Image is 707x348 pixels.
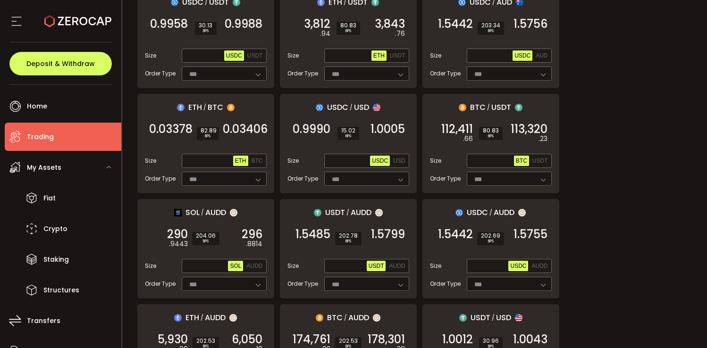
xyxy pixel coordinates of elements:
[514,156,529,166] button: BTC
[487,103,490,112] em: /
[438,230,473,239] span: 1.5442
[370,156,390,166] button: USDC
[227,104,235,111] img: btc_portfolio.svg
[26,60,95,67] span: Deposit & Withdraw
[229,314,237,322] img: zuPXiwguUFiBOIQyqLOiXsnnNitlx7q4LCwEbLHADjIpTka+Lip0HH8D0VTrd02z+wEAAAAASUVORK5CYII=
[43,222,67,236] span: Crypto
[304,19,330,29] span: 3,812
[314,209,321,216] img: usdt_portfolio.svg
[169,239,188,249] em: .9443
[346,208,349,217] em: /
[145,51,156,60] span: Size
[43,253,69,266] span: Staking
[247,52,263,59] span: USDT
[295,230,330,239] span: 1.5485
[43,191,56,205] span: Fiat
[531,263,547,269] span: AUDD
[158,335,188,344] span: 5,930
[201,208,204,217] em: /
[467,207,488,218] span: USDC
[27,130,54,144] span: Trading
[513,335,547,344] span: 1.0043
[339,239,358,244] i: BPS
[511,124,547,134] span: 113,320
[463,134,473,144] em: .66
[513,230,547,239] span: 1.5755
[371,50,387,61] button: ETH
[149,124,193,134] span: 0.03378
[320,29,330,39] em: .94
[430,262,441,270] span: Size
[199,23,213,28] span: 30.13
[373,314,380,322] img: zuPXiwguUFiBOIQyqLOiXsnnNitlx7q4LCwEbLHADjIpTka+Lip0HH8D0VTrd02z+wEAAAAASUVORK5CYII=
[244,261,264,271] button: AUDD
[455,209,463,216] img: usdc_portfolio.svg
[341,133,355,139] i: BPS
[459,314,467,322] img: usdt_portfolio.svg
[205,312,226,323] span: AUDD
[27,99,47,113] span: Home
[327,101,348,113] span: USDC
[373,52,385,59] span: ETH
[389,263,405,269] span: AUDD
[369,263,384,269] span: USDT
[196,338,215,344] span: 202.53
[185,312,199,323] span: ETH
[373,104,380,111] img: usd_portfolio.svg
[235,157,246,164] span: ETH
[250,156,265,166] button: BTC
[245,50,265,61] button: USDT
[513,19,547,29] span: 1.5756
[430,69,461,78] span: Order Type
[339,233,358,239] span: 202.78
[344,314,347,322] em: /
[27,161,61,174] span: My Assets
[441,124,473,134] span: 112,411
[327,312,343,323] span: BTC
[185,207,200,218] span: SOL
[513,50,532,61] button: USDC
[145,69,176,78] span: Order Type
[496,312,511,323] span: USD
[224,50,244,61] button: USDC
[483,338,499,344] span: 30.96
[367,261,386,271] button: USDT
[208,101,223,113] span: BTC
[316,314,323,322] img: btc_portfolio.svg
[532,157,548,164] span: USDT
[230,209,237,216] img: zuPXiwguUFiBOIQyqLOiXsnnNitlx7q4LCwEbLHADjIpTka+Lip0HH8D0VTrd02z+wEAAAAASUVORK5CYII=
[390,52,405,59] span: USDT
[167,230,188,239] span: 290
[225,19,262,29] span: 0.9988
[226,52,242,59] span: USDC
[252,157,263,164] span: BTC
[287,157,299,165] span: Size
[371,230,405,239] span: 1.5799
[188,101,202,113] span: ETH
[516,157,527,164] span: BTC
[387,261,407,271] button: AUDD
[508,261,528,271] button: USDC
[530,261,549,271] button: AUDD
[514,52,530,59] span: USDC
[395,29,405,39] em: .76
[287,262,299,270] span: Size
[481,233,500,239] span: 202.69
[341,128,355,133] span: 15.02
[43,283,79,297] span: Structures
[489,208,492,217] em: /
[205,207,226,218] span: AUDD
[223,124,268,134] span: 0.03406
[232,335,262,344] span: 6,050
[174,314,182,322] img: eth_portfolio.svg
[530,156,550,166] button: USDT
[536,52,547,59] span: AUD
[246,239,262,249] em: .8814
[351,207,371,218] span: AUDD
[287,280,318,288] span: Order Type
[471,312,490,323] span: USDT
[293,124,330,134] span: 0.9990
[150,19,188,29] span: 0.9958
[660,303,707,348] iframe: Chat Widget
